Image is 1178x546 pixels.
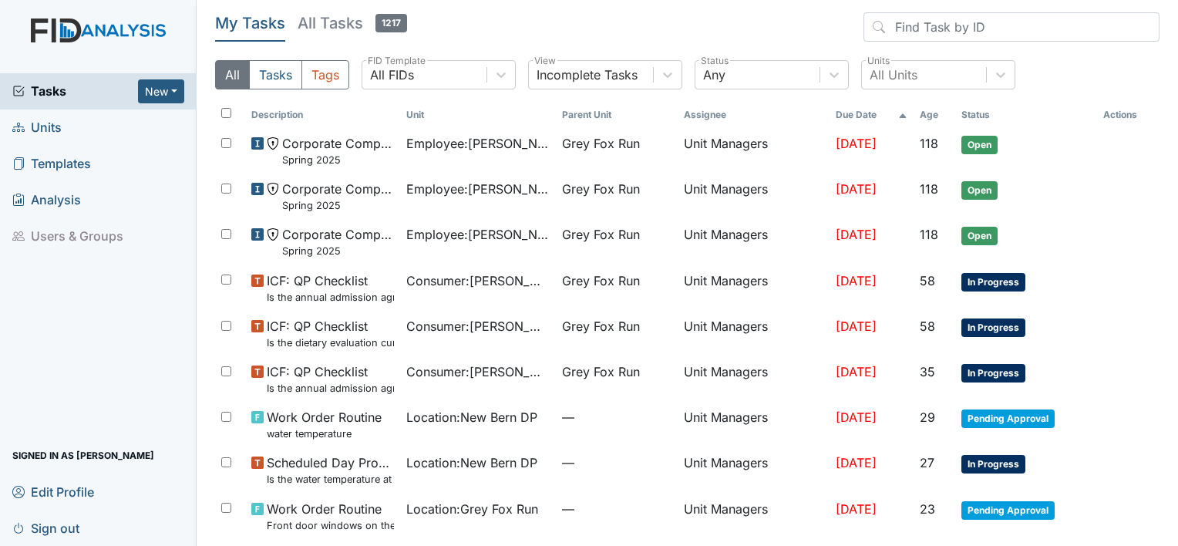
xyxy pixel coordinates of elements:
td: Unit Managers [678,265,830,311]
th: Toggle SortBy [245,102,401,128]
div: Incomplete Tasks [537,66,638,84]
h5: My Tasks [215,12,285,34]
span: Consumer : [PERSON_NAME] [406,317,550,335]
span: [DATE] [836,364,877,379]
span: Units [12,116,62,140]
td: Unit Managers [678,174,830,219]
button: Tasks [249,60,302,89]
span: Analysis [12,188,81,212]
small: Is the dietary evaluation current? (document the date in the comment section) [267,335,395,350]
span: Grey Fox Run [562,271,640,290]
button: Tags [301,60,349,89]
span: Employee : [PERSON_NAME] [406,225,550,244]
small: Spring 2025 [282,153,395,167]
span: Open [961,227,998,245]
span: Grey Fox Run [562,362,640,381]
span: Pending Approval [961,501,1055,520]
span: Corporate Compliance Spring 2025 [282,225,395,258]
h5: All Tasks [298,12,407,34]
span: 58 [920,318,935,334]
small: Spring 2025 [282,244,395,258]
div: All FIDs [370,66,414,84]
td: Unit Managers [678,311,830,356]
span: Grey Fox Run [562,134,640,153]
small: Is the water temperature at the kitchen sink between 100 to 110 degrees? [267,472,395,487]
span: Employee : [PERSON_NAME][GEOGRAPHIC_DATA] [406,134,550,153]
span: 118 [920,227,938,242]
span: Employee : [PERSON_NAME] [406,180,550,198]
span: Templates [12,152,91,176]
a: Tasks [12,82,138,100]
span: [DATE] [836,410,877,425]
span: 29 [920,410,935,425]
span: 27 [920,455,934,470]
span: [DATE] [836,136,877,151]
span: Work Order Routine Front door windows on the door [267,500,395,533]
td: Unit Managers [678,494,830,539]
span: [DATE] [836,273,877,288]
span: Grey Fox Run [562,225,640,244]
span: 118 [920,136,938,151]
span: ICF: QP Checklist Is the annual admission agreement current? (document the date in the comment se... [267,362,395,396]
td: Unit Managers [678,402,830,447]
span: Sign out [12,516,79,540]
small: Spring 2025 [282,198,395,213]
div: Type filter [215,60,349,89]
input: Find Task by ID [863,12,1159,42]
span: Consumer : [PERSON_NAME] [406,362,550,381]
td: Unit Managers [678,219,830,265]
span: 58 [920,273,935,288]
span: Location : New Bern DP [406,408,537,426]
div: All Units [870,66,917,84]
th: Toggle SortBy [556,102,677,128]
small: Is the annual admission agreement current? (document the date in the comment section) [267,381,395,396]
small: water temperature [267,426,382,441]
th: Toggle SortBy [914,102,955,128]
th: Toggle SortBy [955,102,1097,128]
small: Is the annual admission agreement current? (document the date in the comment section) [267,290,395,305]
span: [DATE] [836,227,877,242]
span: Open [961,136,998,154]
span: In Progress [961,364,1025,383]
span: Scheduled Day Program Inspection Is the water temperature at the kitchen sink between 100 to 110 ... [267,453,395,487]
span: In Progress [961,455,1025,474]
span: — [562,500,671,518]
span: 35 [920,364,935,379]
span: — [562,408,671,426]
span: In Progress [961,273,1025,292]
span: Pending Approval [961,410,1055,428]
span: — [562,453,671,472]
div: Any [703,66,725,84]
span: Edit Profile [12,480,94,504]
span: Grey Fox Run [562,317,640,335]
span: [DATE] [836,181,877,197]
th: Toggle SortBy [830,102,914,128]
span: Location : Grey Fox Run [406,500,538,518]
span: Corporate Compliance Spring 2025 [282,134,395,167]
td: Unit Managers [678,356,830,402]
th: Toggle SortBy [400,102,556,128]
span: ICF: QP Checklist Is the annual admission agreement current? (document the date in the comment se... [267,271,395,305]
input: Toggle All Rows Selected [221,108,231,118]
span: 1217 [375,14,407,32]
span: Location : New Bern DP [406,453,537,472]
span: Open [961,181,998,200]
span: Corporate Compliance Spring 2025 [282,180,395,213]
span: Grey Fox Run [562,180,640,198]
th: Assignee [678,102,830,128]
small: Front door windows on the door [267,518,395,533]
span: In Progress [961,318,1025,337]
button: All [215,60,250,89]
span: Consumer : [PERSON_NAME] [406,271,550,290]
button: New [138,79,184,103]
span: Signed in as [PERSON_NAME] [12,443,154,467]
span: [DATE] [836,455,877,470]
span: Work Order Routine water temperature [267,408,382,441]
span: [DATE] [836,501,877,517]
span: 118 [920,181,938,197]
th: Actions [1097,102,1159,128]
span: ICF: QP Checklist Is the dietary evaluation current? (document the date in the comment section) [267,317,395,350]
td: Unit Managers [678,128,830,174]
span: [DATE] [836,318,877,334]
